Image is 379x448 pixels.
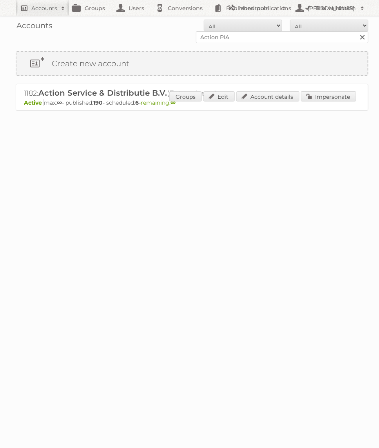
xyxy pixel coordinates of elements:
[24,99,360,106] p: max: - published: - scheduled: -
[135,99,139,106] strong: 6
[169,91,202,102] a: Groups
[24,99,44,106] span: Active
[236,91,299,102] a: Account details
[301,91,356,102] a: Impersonate
[16,52,368,75] a: Create new account
[93,99,103,106] strong: 190
[239,4,278,12] h2: More tools
[31,4,57,12] h2: Accounts
[141,99,176,106] span: remaining:
[38,88,167,98] span: Action Service & Distributie B.V.
[203,91,235,102] a: Edit
[306,4,357,12] h2: [PERSON_NAME]
[57,99,62,106] strong: ∞
[24,88,298,98] h2: 1182: (Enterprise ∞)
